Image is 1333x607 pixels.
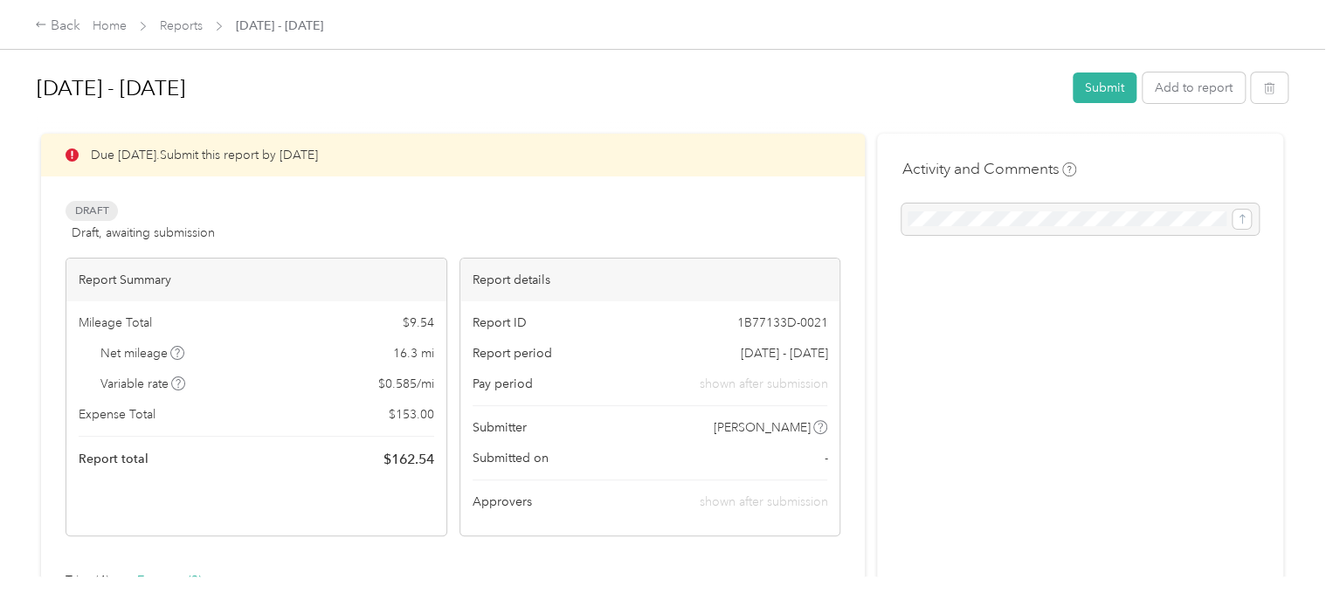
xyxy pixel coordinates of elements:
[473,314,527,332] span: Report ID
[100,375,186,393] span: Variable rate
[37,67,1060,109] h1: Aug 1 - 31, 2025
[389,405,434,424] span: $ 153.00
[901,158,1076,180] h4: Activity and Comments
[473,449,549,467] span: Submitted on
[236,17,323,35] span: [DATE] - [DATE]
[66,571,109,590] div: Trips (4)
[473,418,527,437] span: Submitter
[736,314,827,332] span: 1B77133D-0021
[66,259,446,301] div: Report Summary
[473,493,532,511] span: Approvers
[473,344,552,362] span: Report period
[403,314,434,332] span: $ 9.54
[79,405,155,424] span: Expense Total
[41,134,865,176] div: Due [DATE]. Submit this report by [DATE]
[72,224,215,242] span: Draft, awaiting submission
[35,16,80,37] div: Back
[393,344,434,362] span: 16.3 mi
[137,571,202,590] div: Expense (2)
[378,375,434,393] span: $ 0.585 / mi
[383,449,434,470] span: $ 162.54
[93,18,127,33] a: Home
[1073,72,1136,103] button: Submit
[160,18,203,33] a: Reports
[1143,72,1245,103] button: Add to report
[100,344,185,362] span: Net mileage
[79,314,152,332] span: Mileage Total
[699,494,827,509] span: shown after submission
[473,375,533,393] span: Pay period
[714,418,811,437] span: [PERSON_NAME]
[460,259,840,301] div: Report details
[1235,509,1333,607] iframe: Everlance-gr Chat Button Frame
[740,344,827,362] span: [DATE] - [DATE]
[699,375,827,393] span: shown after submission
[66,201,118,221] span: Draft
[79,450,148,468] span: Report total
[824,449,827,467] span: -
